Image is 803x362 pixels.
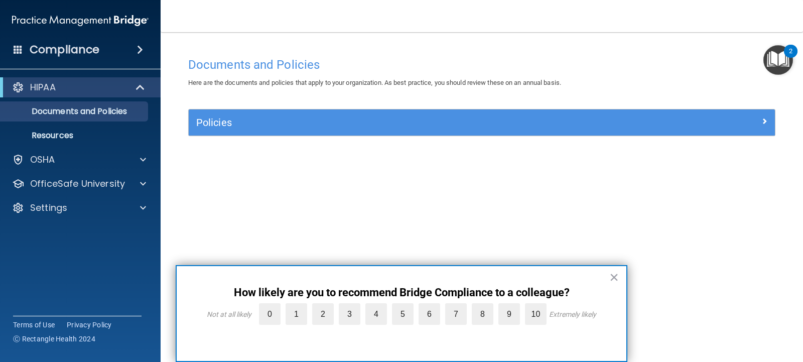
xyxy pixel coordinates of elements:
[549,310,596,318] div: Extremely likely
[498,303,520,325] label: 9
[188,58,775,71] h4: Documents and Policies
[197,286,606,299] p: How likely are you to recommend Bridge Compliance to a colleague?
[312,303,334,325] label: 2
[472,303,493,325] label: 8
[339,303,360,325] label: 3
[7,131,144,141] p: Resources
[13,320,55,330] a: Terms of Use
[525,303,547,325] label: 10
[13,334,95,344] span: Ⓒ Rectangle Health 2024
[30,154,55,166] p: OSHA
[7,106,144,116] p: Documents and Policies
[67,320,112,330] a: Privacy Policy
[12,11,149,31] img: PMB logo
[609,269,619,285] button: Close
[419,303,440,325] label: 6
[445,303,467,325] label: 7
[763,45,793,75] button: Open Resource Center, 2 new notifications
[30,178,125,190] p: OfficeSafe University
[30,43,99,57] h4: Compliance
[259,303,281,325] label: 0
[286,303,307,325] label: 1
[30,202,67,214] p: Settings
[207,310,251,318] div: Not at all likely
[196,117,621,128] h5: Policies
[30,81,56,93] p: HIPAA
[365,303,387,325] label: 4
[392,303,414,325] label: 5
[789,51,792,64] div: 2
[188,79,561,86] span: Here are the documents and policies that apply to your organization. As best practice, you should...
